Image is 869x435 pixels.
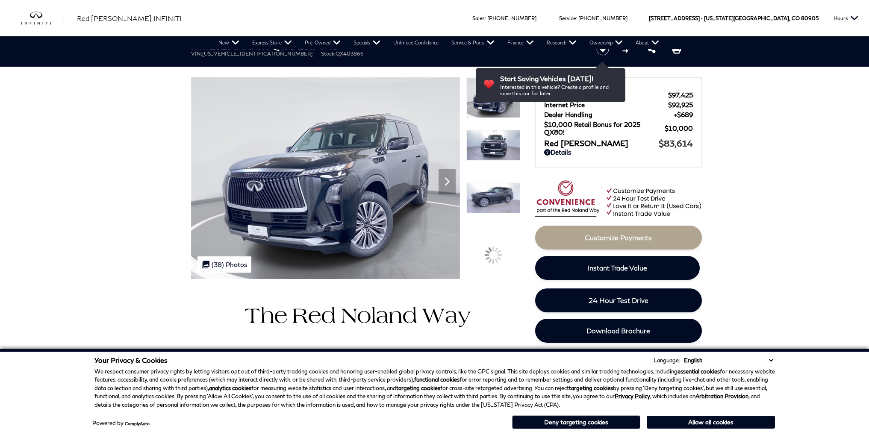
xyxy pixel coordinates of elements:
a: [PHONE_NUMBER] [578,15,627,21]
a: About [629,36,666,49]
span: $83,614 [659,138,693,148]
a: 24 Hour Test Drive [535,288,702,312]
a: Service & Parts [445,36,501,49]
a: Research [540,36,583,49]
strong: functional cookies [414,376,460,383]
strong: Arbitration Provision [695,393,748,400]
span: Red [PERSON_NAME] [544,138,659,148]
a: MSRP $97,425 [544,91,693,99]
img: New 2025 BLACK OBSIDIAN INFINITI Luxe 4WD image 1 [191,77,460,279]
strong: essential cookies [678,368,720,375]
img: New 2025 BLACK OBSIDIAN INFINITI Luxe 4WD image 1 [466,77,520,118]
select: Language Select [682,356,775,364]
a: Details [544,148,693,156]
span: QX403866 [336,50,364,57]
nav: Main Navigation [212,36,666,49]
span: Download Brochure [586,326,650,335]
a: Finance [501,36,540,49]
span: $92,925 [668,101,693,109]
a: $10,000 Retail Bonus for 2025 QX80! $10,000 [544,121,693,136]
a: Download Brochure [535,319,702,343]
div: Next [439,169,456,194]
strong: analytics cookies [209,385,251,391]
a: ComplyAuto [125,421,150,426]
p: We respect consumer privacy rights by letting visitors opt out of third-party tracking cookies an... [94,367,775,409]
a: New [212,36,246,49]
a: Specials [347,36,387,49]
a: Pre-Owned [298,36,347,49]
span: $10,000 [665,124,693,132]
button: Deny targeting cookies [512,415,640,429]
span: MSRP [544,91,668,99]
img: New 2025 BLACK OBSIDIAN INFINITI Luxe 4WD image 2 [466,130,520,161]
a: [STREET_ADDRESS] • [US_STATE][GEOGRAPHIC_DATA], CO 80905 [649,15,819,21]
a: Express Store [246,36,298,49]
span: Customize Payments [585,233,652,241]
button: Compare vehicle [621,43,634,56]
span: $97,425 [668,91,693,99]
span: : [576,15,577,21]
a: Red [PERSON_NAME] $83,614 [544,138,693,148]
img: New 2025 BLACK OBSIDIAN INFINITI Luxe 4WD image 3 [466,182,520,213]
a: Internet Price $92,925 [544,101,693,109]
span: Instant Trade Value [587,264,647,272]
span: Red [PERSON_NAME] INFINITI [77,14,182,22]
span: Stock: [321,50,336,57]
a: [PHONE_NUMBER] [487,15,536,21]
span: Service [559,15,576,21]
button: Allow all cookies [647,416,775,429]
div: Language: [654,358,680,363]
span: $10,000 Retail Bonus for 2025 QX80! [544,121,665,136]
span: [US_VEHICLE_IDENTIFICATION_NUMBER] [202,50,312,57]
a: Privacy Policy [615,393,650,400]
img: INFINITI [21,12,64,25]
a: Instant Trade Value [535,256,700,280]
a: Ownership [583,36,629,49]
strong: targeting cookies [396,385,440,391]
a: Dealer Handling $689 [544,111,693,118]
a: infiniti [21,12,64,25]
a: Unlimited Confidence [387,36,445,49]
a: Customize Payments [535,226,702,250]
div: (38) Photos [197,256,251,273]
a: Red [PERSON_NAME] INFINITI [77,13,182,24]
span: Your Privacy & Cookies [94,356,168,364]
span: Sales [472,15,485,21]
span: $689 [674,111,693,118]
span: : [485,15,486,21]
div: Powered by [92,420,150,426]
span: Internet Price [544,101,668,109]
strong: targeting cookies [569,385,613,391]
span: Dealer Handling [544,111,674,118]
span: 24 Hour Test Drive [589,296,648,304]
span: VIN: [191,50,202,57]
